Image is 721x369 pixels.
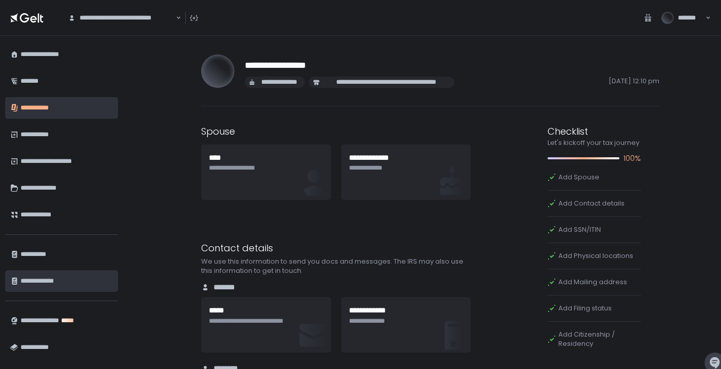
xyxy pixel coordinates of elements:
span: Add Filing status [558,304,612,313]
div: Let's kickoff your tax journey [548,138,641,147]
span: Add Contact details [558,199,625,208]
span: [DATE] 12:10 pm [458,77,660,88]
div: Checklist [548,124,641,138]
div: Contact details [201,241,472,255]
div: We use this information to send you docs and messages. The IRS may also use this information to g... [201,257,472,275]
span: Add Mailing address [558,278,627,287]
div: Spouse [201,124,472,138]
span: Add SSN/ITIN [558,225,601,234]
div: Search for option [62,7,181,29]
span: Add Citizenship / Residency [558,330,641,348]
span: Add Spouse [558,173,599,182]
span: Add Physical locations [558,251,633,261]
span: 100% [623,153,641,164]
